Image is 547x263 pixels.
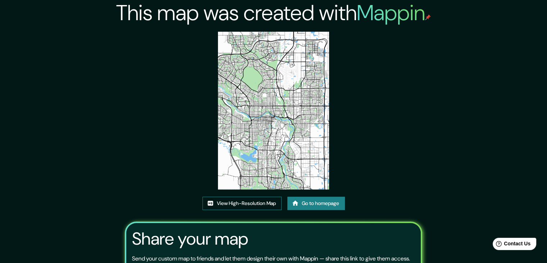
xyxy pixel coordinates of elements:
[483,235,539,255] iframe: Help widget launcher
[132,229,248,249] h3: Share your map
[425,14,431,20] img: mappin-pin
[287,197,345,210] a: Go to homepage
[202,197,282,210] a: View High-Resolution Map
[132,254,410,263] p: Send your custom map to friends and let them design their own with Mappin — share this link to gi...
[218,32,329,190] img: created-map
